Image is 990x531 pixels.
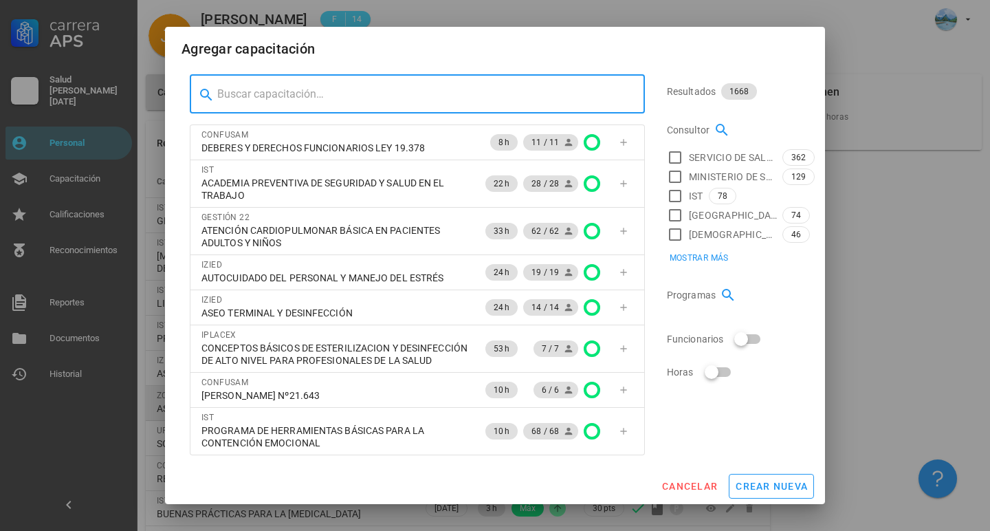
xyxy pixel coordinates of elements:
[498,134,509,151] span: 8 h
[667,356,800,389] div: Horas
[667,279,800,312] div: Programas
[531,175,570,192] span: 28 / 28
[201,224,472,249] span: ATENCIÓN CARDIOPULMONAR BÁSICA EN PACIENTES ADULTOS Y NIÑOS
[494,175,509,192] span: 22 h
[689,228,777,241] span: [DEMOGRAPHIC_DATA]
[201,177,472,202] span: ACADEMIA PREVENTIVA DE SEGURIDAD Y SALUD EN EL TRABAJO
[531,264,570,281] span: 19 / 19
[668,253,728,263] span: Mostrar más
[689,208,777,222] span: [GEOGRAPHIC_DATA]
[201,307,353,319] span: ASEO TERMINAL Y DESINFECCIÓN
[494,223,509,239] span: 33 h
[217,83,634,105] input: Buscar capacitación…
[201,213,250,222] span: GESTIÓN 22
[494,264,509,281] span: 24 h
[661,481,718,492] span: cancelar
[656,474,723,499] button: cancelar
[201,165,214,175] span: IST
[729,83,749,100] span: 1668
[494,382,509,398] span: 10 h
[494,340,509,357] span: 53 h
[542,382,571,398] span: 6 / 6
[201,260,222,270] span: IZIED
[531,223,570,239] span: 62 / 62
[667,323,800,356] div: Funcionarios
[201,413,214,422] span: IST
[201,295,222,305] span: IZIED
[181,38,315,60] div: Agregar capacitación
[667,75,800,108] div: Resultados
[201,142,425,154] span: DEBERES Y DERECHOS FUNCIONARIOS LEY 19.378
[660,248,737,268] button: Mostrar más
[791,227,801,242] span: 46
[735,481,808,492] span: crear nueva
[531,134,570,151] span: 11 / 11
[494,299,509,316] span: 24 h
[201,424,472,449] span: PROGRAMA DE HERRAMIENTAS BÁSICAS PARA LA CONTENCIÓN EMOCIONAL
[718,188,727,204] span: 78
[689,189,703,203] span: IST
[791,169,806,184] span: 129
[201,130,248,140] span: CONFUSAM
[667,113,800,147] div: Consultor
[689,170,777,184] span: MINISTERIO DE SALUD
[531,423,570,440] span: 68 / 68
[494,423,509,440] span: 10 h
[201,330,236,340] span: IPLACEX
[791,150,806,165] span: 362
[542,340,571,357] span: 7 / 7
[729,474,814,499] button: crear nueva
[791,208,801,223] span: 74
[201,342,472,367] span: CONCEPTOS BÁSICOS DE ESTERILIZACION Y DESINFECCIÓN DE ALTO NIVEL PARA PROFESIONALES DE LA SALUD
[201,272,443,284] span: AUTOCUIDADO DEL PERSONAL Y MANEJO DEL ESTRÉS
[531,299,570,316] span: 14 / 14
[201,389,320,402] span: [PERSON_NAME] Nº21.643
[201,378,248,387] span: CONFUSAM
[689,151,777,164] span: SERVICIO DE SALUD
